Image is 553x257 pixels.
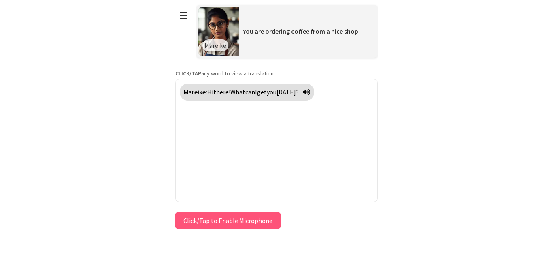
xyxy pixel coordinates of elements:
span: you [267,88,276,96]
p: any word to view a translation [175,70,378,77]
img: Scenario Image [198,7,239,56]
span: [DATE]? [276,88,299,96]
div: Click to translate [180,84,314,101]
span: can [245,88,255,96]
span: Mareike [204,41,226,49]
span: What [230,88,245,96]
span: get [257,88,267,96]
strong: CLICK/TAP [175,70,201,77]
span: I [255,88,257,96]
button: ☰ [175,5,192,26]
strong: Mareike: [184,88,207,96]
span: there! [213,88,230,96]
span: You are ordering coffee from a nice shop. [243,27,360,35]
span: Hi [207,88,213,96]
button: Click/Tap to Enable Microphone [175,212,281,229]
